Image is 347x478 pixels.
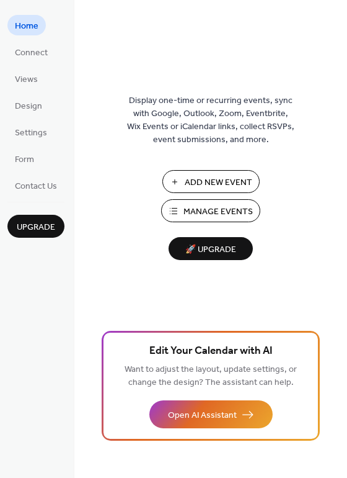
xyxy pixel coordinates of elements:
[7,42,55,62] a: Connect
[7,122,55,142] a: Settings
[7,15,46,35] a: Home
[183,205,253,219] span: Manage Events
[127,94,294,147] span: Display one-time or recurring events, sync with Google, Outlook, Zoom, Eventbrite, Wix Events or ...
[15,73,38,86] span: Views
[15,47,48,60] span: Connect
[185,176,252,189] span: Add New Event
[161,199,260,222] button: Manage Events
[17,221,55,234] span: Upgrade
[7,148,42,169] a: Form
[15,127,47,140] span: Settings
[7,175,64,196] a: Contact Us
[149,343,273,360] span: Edit Your Calendar with AI
[125,361,297,391] span: Want to adjust the layout, update settings, or change the design? The assistant can help.
[15,20,38,33] span: Home
[7,68,45,89] a: Views
[176,241,245,258] span: 🚀 Upgrade
[149,400,273,428] button: Open AI Assistant
[15,180,57,193] span: Contact Us
[169,237,253,260] button: 🚀 Upgrade
[162,170,260,193] button: Add New Event
[15,153,34,166] span: Form
[168,409,237,422] span: Open AI Assistant
[7,215,64,238] button: Upgrade
[7,95,50,115] a: Design
[15,100,42,113] span: Design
